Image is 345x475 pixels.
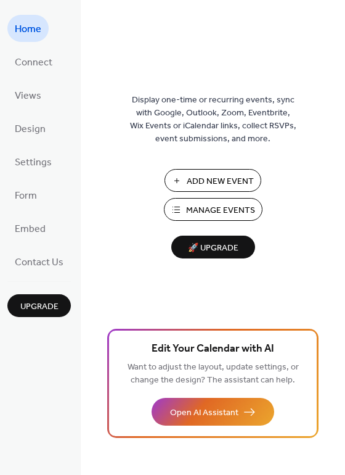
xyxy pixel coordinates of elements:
button: Upgrade [7,294,71,317]
a: Embed [7,215,53,242]
span: Display one-time or recurring events, sync with Google, Outlook, Zoom, Eventbrite, Wix Events or ... [130,94,296,146]
a: Form [7,181,44,209]
span: Open AI Assistant [170,407,238,419]
a: Settings [7,148,59,175]
a: Contact Us [7,248,71,275]
span: 🚀 Upgrade [179,240,248,257]
button: Manage Events [164,198,262,221]
span: Manage Events [186,204,255,217]
span: Connect [15,53,52,73]
a: Connect [7,48,60,75]
span: Embed [15,220,46,239]
span: Home [15,20,41,39]
button: Open AI Assistant [152,398,274,426]
span: Edit Your Calendar with AI [152,341,274,358]
span: Form [15,186,37,206]
span: Settings [15,153,52,173]
button: 🚀 Upgrade [171,236,255,258]
span: Want to adjust the layout, update settings, or change the design? The assistant can help. [128,359,299,389]
span: Upgrade [20,300,59,313]
span: Views [15,86,41,106]
span: Contact Us [15,253,63,273]
span: Add New Event [187,175,254,188]
button: Add New Event [164,169,261,192]
a: Home [7,15,49,42]
a: Views [7,81,49,109]
a: Design [7,115,53,142]
span: Design [15,120,46,139]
